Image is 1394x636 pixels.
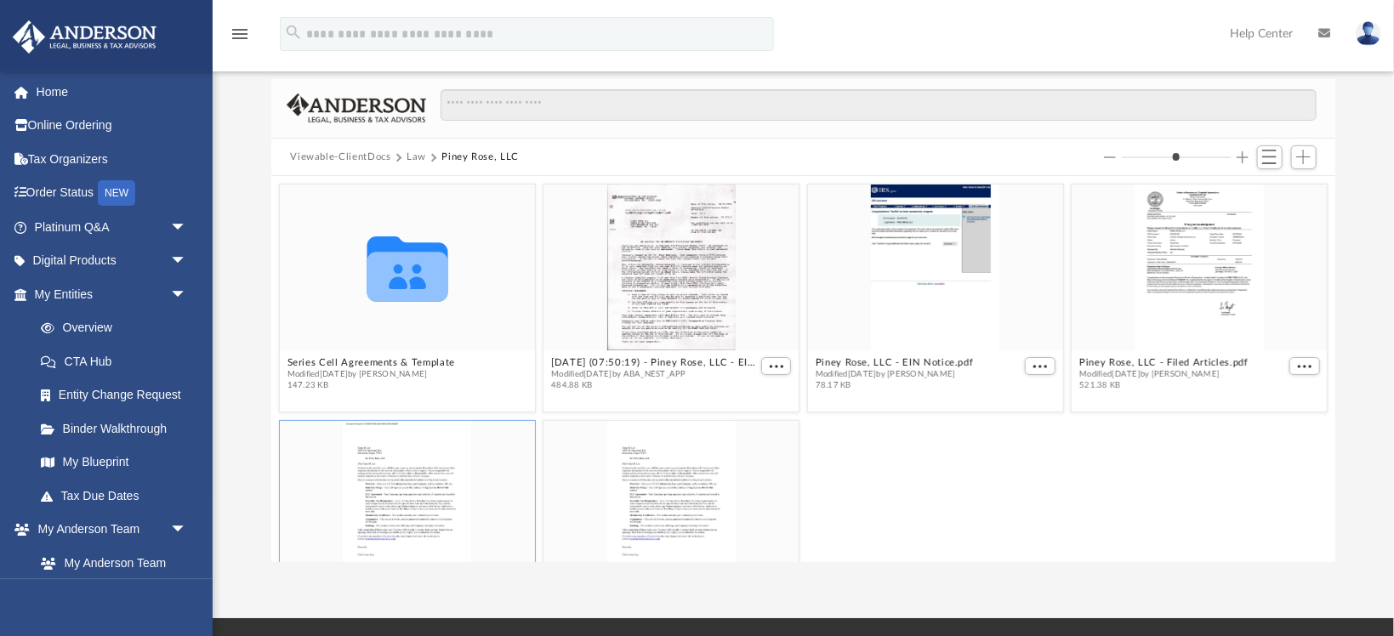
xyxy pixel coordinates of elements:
button: Piney Rose, LLC - Filed Articles.pdf [1080,358,1249,369]
a: Entity Change Request [24,378,213,412]
a: My Anderson Teamarrow_drop_down [12,513,204,547]
button: [DATE] (07:50:19) - Piney Rose, LLC - EIN Letter from IRS.pdf [552,358,758,369]
input: Column size [1122,151,1232,163]
button: More options [761,358,792,376]
span: arrow_drop_down [170,513,204,548]
i: search [284,23,303,42]
a: Home [12,75,213,109]
span: Modified [DATE] by ABA_NEST_APP [552,369,758,380]
a: Tax Due Dates [24,479,213,513]
a: My Anderson Team [24,546,196,580]
button: Piney Rose, LLC - EIN Notice.pdf [816,358,974,369]
a: Platinum Q&Aarrow_drop_down [12,210,213,244]
a: menu [230,32,250,44]
span: 484.88 KB [552,380,758,391]
a: My Entitiesarrow_drop_down [12,277,213,311]
button: Piney Rose, LLC [441,150,519,165]
a: Digital Productsarrow_drop_down [12,244,213,278]
span: Modified [DATE] by [PERSON_NAME] [1080,369,1249,380]
a: My Blueprint [24,446,204,480]
button: Law [407,150,426,165]
div: NEW [98,180,135,206]
span: arrow_drop_down [170,244,204,279]
span: 147.23 KB [287,380,455,391]
a: Online Ordering [12,109,213,143]
span: 78.17 KB [816,380,974,391]
a: CTA Hub [24,344,213,378]
span: 521.38 KB [1080,380,1249,391]
img: Anderson Advisors Platinum Portal [8,20,162,54]
img: User Pic [1356,21,1381,46]
input: Search files and folders [441,89,1316,122]
button: Viewable-ClientDocs [290,150,390,165]
button: Switch to List View [1257,145,1283,169]
button: Add [1291,145,1317,169]
button: Series Cell Agreements & Template [287,358,455,369]
span: Modified [DATE] by [PERSON_NAME] [287,369,455,380]
a: Binder Walkthrough [24,412,213,446]
button: More options [1026,358,1056,376]
div: grid [271,176,1335,562]
span: arrow_drop_down [170,210,204,245]
i: menu [230,24,250,44]
a: Order StatusNEW [12,176,213,211]
button: More options [1289,358,1320,376]
a: Overview [24,311,213,345]
a: Tax Organizers [12,142,213,176]
button: Increase column size [1237,151,1249,163]
button: Decrease column size [1104,151,1116,163]
span: arrow_drop_down [170,277,204,312]
span: Modified [DATE] by [PERSON_NAME] [816,369,974,380]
